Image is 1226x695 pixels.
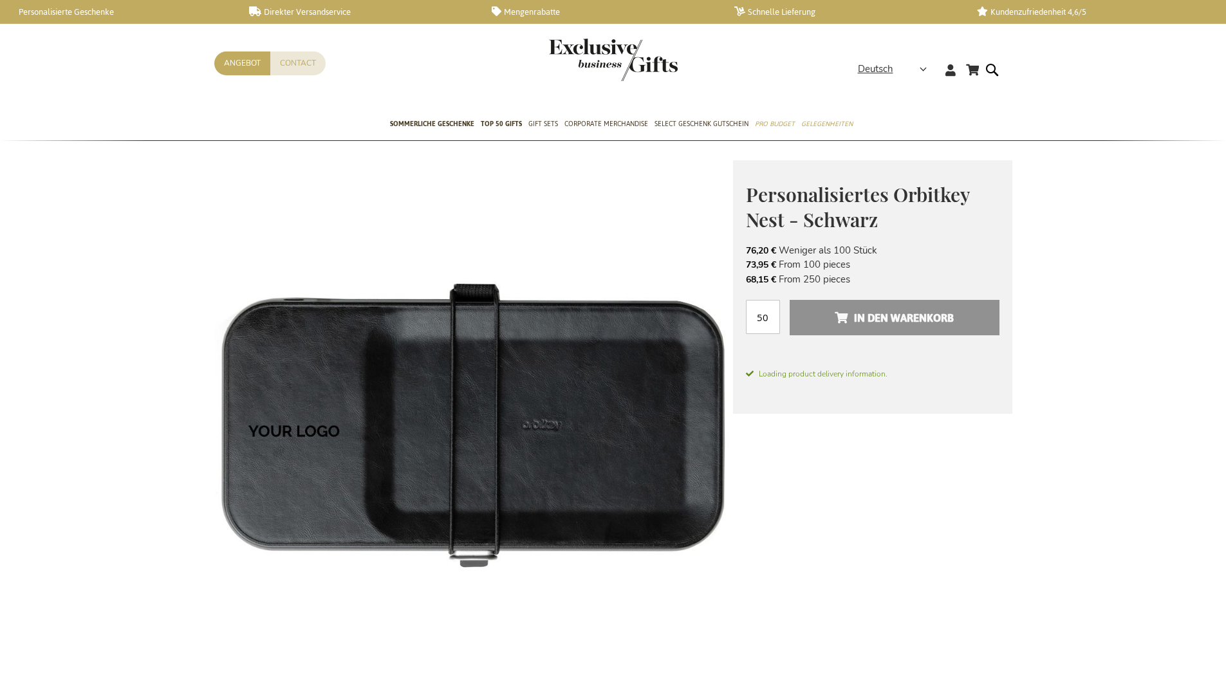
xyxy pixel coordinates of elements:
a: Gelegenheiten [801,109,853,141]
span: TOP 50 Gifts [481,117,522,131]
span: Pro Budget [755,117,795,131]
a: TOP 50 Gifts [481,109,522,141]
li: From 250 pieces [746,272,999,286]
a: store logo [549,39,613,81]
img: Exclusive Business gifts logo [549,39,678,81]
a: Direkter Versandservice [249,6,471,17]
span: 76,20 € [746,245,776,257]
span: Corporate Merchandise [564,117,648,131]
span: 73,95 € [746,259,776,271]
span: Select Geschenk Gutschein [655,117,748,131]
img: Personalised Orbitkey Nest - Black [214,160,733,679]
span: Gift Sets [528,117,558,131]
a: Personalisierte Geschenke [6,6,228,17]
a: Select Geschenk Gutschein [655,109,748,141]
span: Sommerliche geschenke [390,117,474,131]
a: Contact [270,51,326,75]
input: Menge [746,300,780,334]
li: Weniger als 100 Stück [746,243,999,257]
span: 68,15 € [746,273,776,286]
span: Deutsch [858,62,893,77]
a: Mengenrabatte [492,6,714,17]
span: Personalisiertes Orbitkey Nest - Schwarz [746,181,969,232]
a: Pro Budget [755,109,795,141]
li: From 100 pieces [746,257,999,272]
a: Gift Sets [528,109,558,141]
a: Sommerliche geschenke [390,109,474,141]
a: Kundenzufriedenheit 4,6/5 [977,6,1199,17]
span: Loading product delivery information. [746,368,999,380]
a: Corporate Merchandise [564,109,648,141]
span: Gelegenheiten [801,117,853,131]
a: Schnelle Lieferung [734,6,956,17]
a: Angebot [214,51,270,75]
